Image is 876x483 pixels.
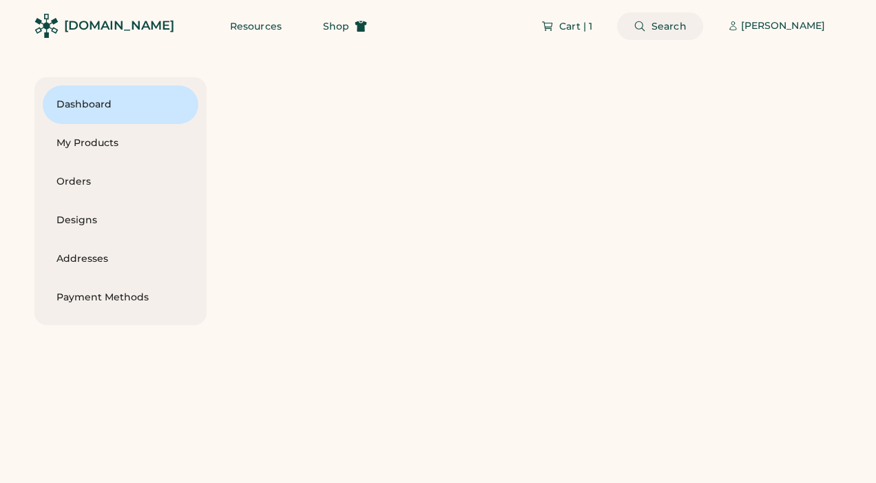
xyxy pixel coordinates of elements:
[651,21,687,31] span: Search
[525,12,609,40] button: Cart | 1
[306,12,384,40] button: Shop
[34,14,59,38] img: Rendered Logo - Screens
[56,175,185,189] div: Orders
[56,214,185,227] div: Designs
[213,12,298,40] button: Resources
[559,21,592,31] span: Cart | 1
[64,17,174,34] div: [DOMAIN_NAME]
[741,19,825,33] div: [PERSON_NAME]
[56,98,185,112] div: Dashboard
[323,21,349,31] span: Shop
[56,252,185,266] div: Addresses
[56,136,185,150] div: My Products
[617,12,703,40] button: Search
[56,291,185,305] div: Payment Methods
